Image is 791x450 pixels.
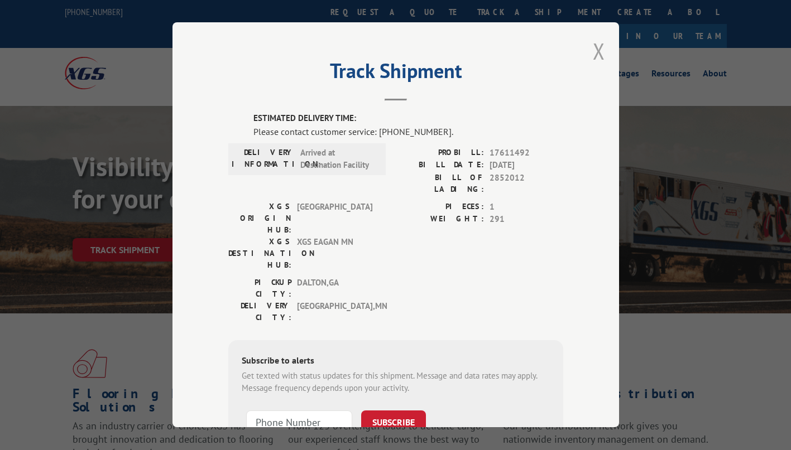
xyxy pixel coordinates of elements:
[232,147,295,172] label: DELIVERY INFORMATION:
[297,300,372,323] span: [GEOGRAPHIC_DATA] , MN
[228,63,563,84] h2: Track Shipment
[297,201,372,236] span: [GEOGRAPHIC_DATA]
[490,172,563,195] span: 2852012
[228,300,291,323] label: DELIVERY CITY:
[228,201,291,236] label: XGS ORIGIN HUB:
[396,172,484,195] label: BILL OF LADING:
[396,159,484,172] label: BILL DATE:
[297,236,372,271] span: XGS EAGAN MN
[490,147,563,159] span: 17611492
[300,147,376,172] span: Arrived at Destination Facility
[361,410,426,434] button: SUBSCRIBE
[253,112,563,125] label: ESTIMATED DELIVERY TIME:
[396,213,484,226] label: WEIGHT:
[490,159,563,172] span: [DATE]
[297,277,372,300] span: DALTON , GA
[228,277,291,300] label: PICKUP CITY:
[246,410,352,434] input: Phone Number
[253,125,563,138] div: Please contact customer service: [PHONE_NUMBER].
[228,236,291,271] label: XGS DESTINATION HUB:
[490,213,563,226] span: 291
[490,201,563,214] span: 1
[242,354,550,370] div: Subscribe to alerts
[396,201,484,214] label: PIECES:
[396,147,484,159] label: PROBILL:
[593,36,605,66] button: Close modal
[242,370,550,395] div: Get texted with status updates for this shipment. Message and data rates may apply. Message frequ...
